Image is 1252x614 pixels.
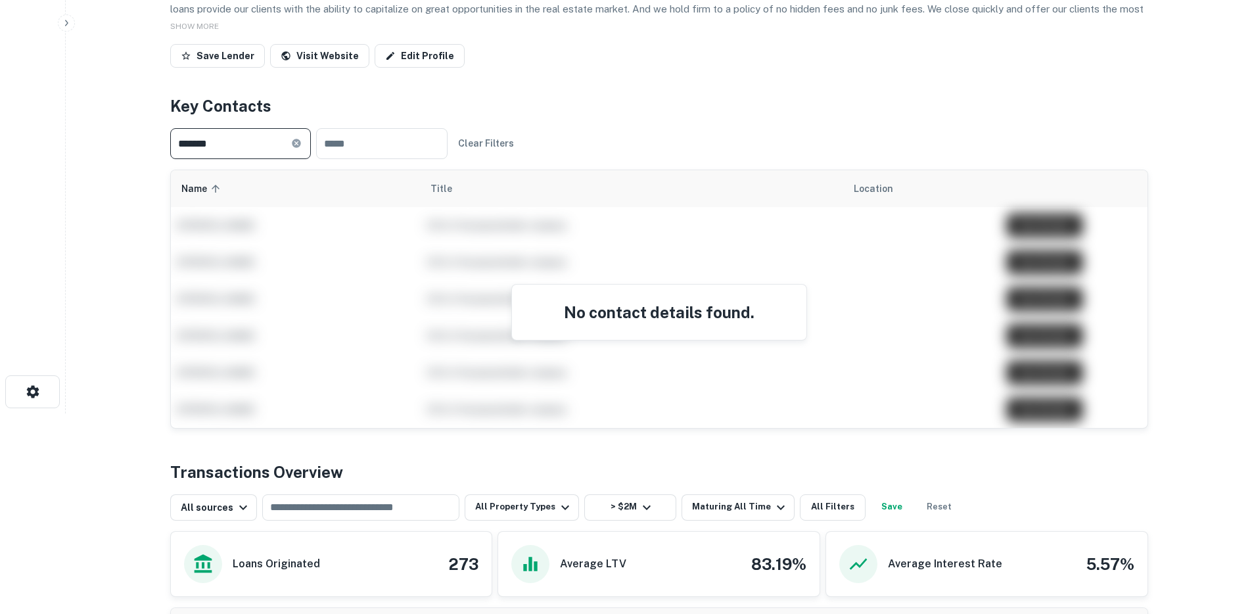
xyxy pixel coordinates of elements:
h4: 273 [448,552,478,576]
button: Maturing All Time [682,494,795,521]
h4: Transactions Overview [170,460,343,484]
a: Edit Profile [375,44,465,68]
button: Save Lender [170,44,265,68]
div: All sources [181,500,251,515]
h4: 83.19% [751,552,806,576]
button: All Property Types [465,494,579,521]
h4: Key Contacts [170,94,1148,118]
h6: Loans Originated [233,556,320,572]
h4: 5.57% [1086,552,1134,576]
button: Save your search to get updates of matches that match your search criteria. [871,494,913,521]
button: Reset [918,494,960,521]
button: All Filters [800,494,866,521]
h6: Average Interest Rate [888,556,1002,572]
a: Visit Website [270,44,369,68]
div: Maturing All Time [692,500,789,515]
button: All sources [170,494,257,521]
button: Clear Filters [453,131,519,155]
h6: Average LTV [560,556,626,572]
iframe: Chat Widget [1186,509,1252,572]
button: > $2M [584,494,676,521]
div: scrollable content [171,170,1148,428]
span: SHOW MORE [170,22,219,31]
h4: No contact details found. [528,300,791,324]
